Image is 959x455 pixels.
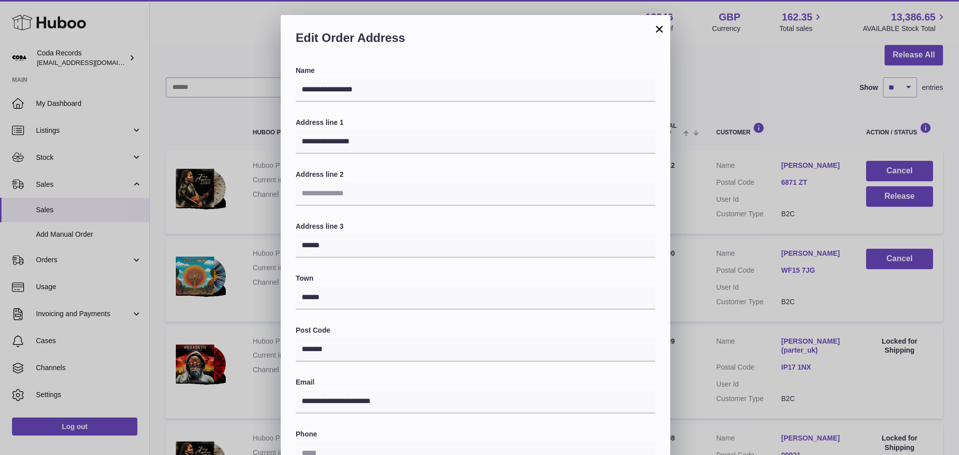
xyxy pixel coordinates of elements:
label: Email [296,378,655,387]
label: Address line 1 [296,118,655,127]
h2: Edit Order Address [296,30,655,51]
label: Phone [296,430,655,439]
label: Address line 3 [296,222,655,231]
label: Post Code [296,326,655,335]
label: Address line 2 [296,170,655,179]
button: × [653,23,665,35]
label: Town [296,274,655,283]
label: Name [296,66,655,75]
